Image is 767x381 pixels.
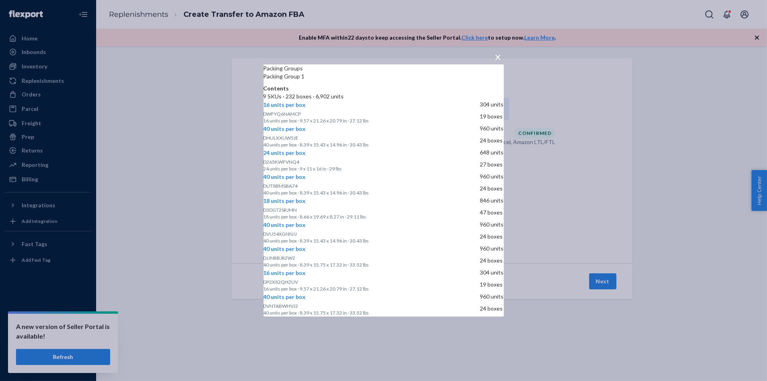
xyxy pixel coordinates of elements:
[264,149,306,156] span: 24 units per box
[264,173,306,181] button: 40 units per box
[264,293,306,301] button: 40 units per box
[264,255,296,261] span: DJJNRBJR2W2
[264,197,306,204] span: 18 units per box
[264,197,306,205] button: 18 units per box
[264,101,306,109] button: 16 units per box
[264,135,299,141] span: DHULXXUW5JE
[264,269,306,277] button: 16 units per box
[264,141,369,148] p: 40 units per box · 8.39 x 15.43 x 14.96 in · 30.43 lbs
[495,50,501,64] span: ×
[264,261,369,268] p: 40 units per box · 8.39 x 15.75 x 17.32 in · 33.52 lbs
[480,112,504,120] p: 19 boxes
[264,245,306,253] button: 40 units per box
[264,309,369,316] p: 40 units per box · 8.39 x 15.75 x 17.32 in · 33.52 lbs
[480,100,504,108] p: 304 units
[264,111,301,117] span: DWFYQ6NAMCP
[480,245,504,253] p: 960 units
[264,189,369,196] p: 40 units per box · 8.39 x 15.43 x 14.96 in · 30.43 lbs
[264,221,306,228] span: 40 units per box
[480,148,504,156] p: 648 units
[264,207,297,213] span: D3DGT2SRJMN
[480,233,504,241] p: 24 boxes
[264,101,306,108] span: 16 units per box
[264,92,504,100] p: 9 SKUs · 232 boxes · 6,902 units
[264,84,504,92] p: Contents
[264,221,306,229] button: 40 units per box
[264,245,306,252] span: 40 units per box
[480,293,504,301] p: 960 units
[264,279,298,285] span: DP2X82QH2UV
[264,125,306,133] button: 40 units per box
[480,269,504,277] p: 304 units
[264,64,504,72] div: Packing Groups
[480,184,504,193] p: 24 boxes
[264,269,306,276] span: 16 units per box
[480,257,504,265] p: 24 boxes
[264,303,298,309] span: DVNTABWHVJ2
[480,305,504,313] p: 24 boxes
[480,136,504,144] p: 24 boxes
[264,231,297,237] span: DVU54XGNNJJ
[480,124,504,132] p: 960 units
[480,197,504,205] p: 846 units
[264,293,306,300] span: 40 units per box
[264,165,342,172] p: 24 units per box · 9 x 11 x 16 in · 29 lbs
[264,117,369,124] p: 16 units per box · 9.57 x 21.26 x 20.79 in · 27.12 lbs
[480,209,504,217] p: 47 boxes
[264,173,306,180] span: 40 units per box
[264,183,298,189] span: DUT8BMSBA74
[264,125,306,132] span: 40 units per box
[480,160,504,168] p: 27 boxes
[480,281,504,289] p: 19 boxes
[264,213,366,220] p: 18 units per box · 8.66 x 19.69 x 8.27 in · 29.11 lbs
[480,221,504,229] p: 960 units
[264,72,504,80] p: Packing Group 1
[264,285,369,292] p: 16 units per box · 9.57 x 21.26 x 20.79 in · 27.12 lbs
[264,159,300,165] span: D265KWFVNQ4
[264,149,306,157] button: 24 units per box
[264,237,369,244] p: 40 units per box · 8.39 x 15.43 x 14.96 in · 30.43 lbs
[480,172,504,180] p: 960 units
